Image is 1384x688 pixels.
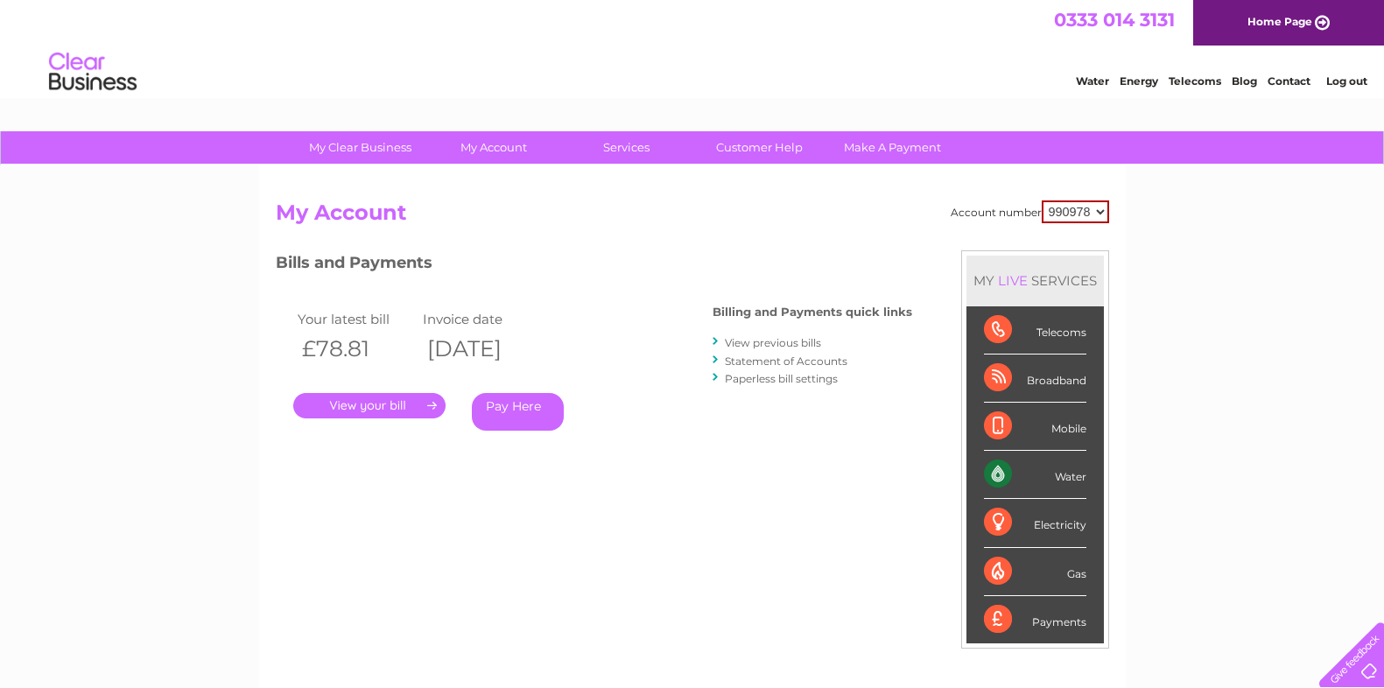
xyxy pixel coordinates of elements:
[1169,74,1221,88] a: Telecoms
[293,393,446,418] a: .
[421,131,566,164] a: My Account
[725,355,847,368] a: Statement of Accounts
[984,306,1086,355] div: Telecoms
[1326,74,1367,88] a: Log out
[984,499,1086,547] div: Electricity
[687,131,832,164] a: Customer Help
[288,131,432,164] a: My Clear Business
[725,372,838,385] a: Paperless bill settings
[713,305,912,319] h4: Billing and Payments quick links
[1232,74,1257,88] a: Blog
[984,548,1086,596] div: Gas
[279,10,1106,85] div: Clear Business is a trading name of Verastar Limited (registered in [GEOGRAPHIC_DATA] No. 3667643...
[984,451,1086,499] div: Water
[1076,74,1109,88] a: Water
[276,250,912,281] h3: Bills and Payments
[276,200,1109,234] h2: My Account
[418,331,544,367] th: [DATE]
[418,307,544,331] td: Invoice date
[1054,9,1175,31] a: 0333 014 3131
[966,256,1104,305] div: MY SERVICES
[472,393,564,431] a: Pay Here
[994,272,1031,289] div: LIVE
[984,355,1086,403] div: Broadband
[725,336,821,349] a: View previous bills
[48,46,137,99] img: logo.png
[984,403,1086,451] div: Mobile
[1120,74,1158,88] a: Energy
[1268,74,1310,88] a: Contact
[820,131,965,164] a: Make A Payment
[951,200,1109,223] div: Account number
[293,307,419,331] td: Your latest bill
[554,131,699,164] a: Services
[984,596,1086,643] div: Payments
[293,331,419,367] th: £78.81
